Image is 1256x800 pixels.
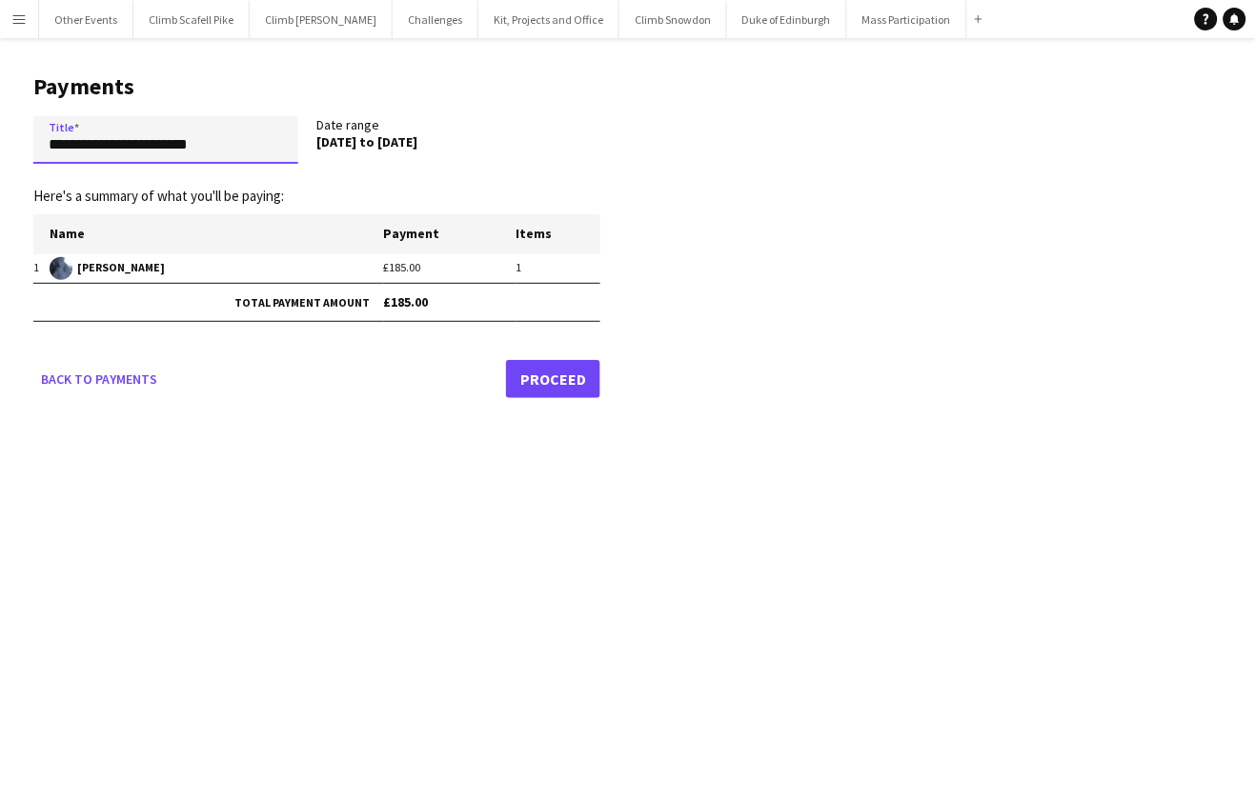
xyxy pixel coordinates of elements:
[33,283,384,321] td: Total payment amount
[727,1,847,38] button: Duke of Edinburgh
[250,1,393,38] button: Climb [PERSON_NAME]
[516,214,600,253] th: Items
[317,116,601,171] div: Date range
[50,214,383,253] th: Name
[33,253,50,283] td: 1
[384,283,600,321] td: £185.00
[506,360,600,398] a: Proceed
[478,1,619,38] button: Kit, Projects and Office
[393,1,478,38] button: Challenges
[39,1,133,38] button: Other Events
[317,133,582,150] div: [DATE] to [DATE]
[516,253,600,283] td: 1
[133,1,250,38] button: Climb Scafell Pike
[847,1,967,38] button: Mass Participation
[50,257,383,280] span: [PERSON_NAME]
[619,1,727,38] button: Climb Snowdon
[384,253,516,283] td: £185.00
[33,72,600,101] h1: Payments
[384,214,516,253] th: Payment
[33,360,165,398] a: Back to payments
[33,188,600,205] p: Here's a summary of what you'll be paying:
